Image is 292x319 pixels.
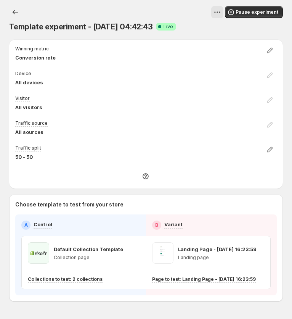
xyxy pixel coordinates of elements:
p: Visitor [15,95,30,101]
p: Choose template to test from your store [15,201,277,208]
img: Default Collection Template [28,242,49,264]
p: Control [34,221,52,228]
span: Pause experiment [236,9,278,15]
p: Landing Page - [DATE] 16:23:59 [178,245,257,253]
p: Device [15,71,31,77]
p: Traffic source [15,120,48,126]
p: All sources [15,128,48,136]
p: Collections to test: 2 collections [28,276,103,282]
p: Traffic split [15,145,41,151]
p: Collection page [54,255,123,261]
p: Variant [164,221,183,228]
p: Conversion rate [15,54,56,61]
p: Winning metric [15,46,49,52]
p: Default Collection Template [54,245,123,253]
button: Experiments [9,6,21,18]
p: Page to test: Landing Page - [DATE] 16:23:59 [152,276,256,282]
h2: B [155,222,158,228]
p: 50 - 50 [15,153,41,161]
span: Live [164,24,173,30]
button: Pause experiment [225,6,283,18]
p: Landing page [178,255,257,261]
h2: A [24,222,28,228]
span: Template experiment - [DATE] 04:42:43 [9,22,153,31]
button: View actions for Template experiment - Sep 15, 04:42:43 [211,6,223,18]
p: All devices [15,79,43,86]
p: All visitors [15,103,42,111]
img: Landing Page - Sep 14, 16:23:59 [152,242,173,264]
